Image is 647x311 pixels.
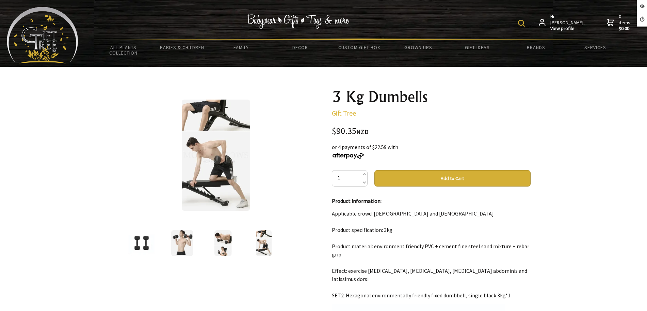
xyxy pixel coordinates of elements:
[153,40,212,55] a: Babies & Children
[247,14,349,29] img: Babywear - Gifts - Toys & more
[332,127,531,136] div: $90.35
[128,230,154,256] img: 3 Kg Dumbells
[566,40,625,55] a: Services
[518,20,525,27] img: product search
[619,13,632,32] span: 0 items
[619,26,632,32] strong: $0.00
[214,230,231,256] img: 3 Kg Dumbells
[448,40,506,55] a: Gift Ideas
[374,170,531,187] button: Add to Cart
[332,197,382,204] strong: Product information:
[256,230,272,256] img: 3 Kg Dumbells
[550,14,585,32] span: Hi [PERSON_NAME],
[332,209,531,299] p: Applicable crowd: [DEMOGRAPHIC_DATA] and [DEMOGRAPHIC_DATA] Product specification: 3kg Product ma...
[356,128,369,136] span: NZD
[332,143,531,159] div: or 4 payments of $22.59 with
[94,40,153,60] a: All Plants Collection
[550,26,585,32] strong: View profile
[271,40,329,55] a: Decor
[539,14,585,32] a: Hi [PERSON_NAME],View profile
[212,40,271,55] a: Family
[332,109,356,117] a: Gift Tree
[182,100,250,211] img: 3 Kg Dumbells
[389,40,448,55] a: Grown Ups
[7,7,78,63] img: Babyware - Gifts - Toys and more...
[607,14,632,32] a: 0 items$0.00
[171,230,193,256] img: 3 Kg Dumbells
[332,89,531,105] h1: 3 Kg Dumbells
[507,40,566,55] a: Brands
[332,153,365,159] img: Afterpay
[330,40,389,55] a: Custom Gift Box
